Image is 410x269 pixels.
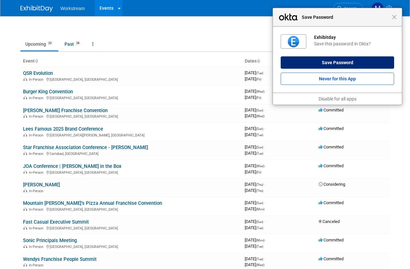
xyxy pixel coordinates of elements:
[245,238,266,242] span: [DATE]
[23,151,240,156] div: Carlsbad, [GEOGRAPHIC_DATA]
[281,56,394,69] button: Save Password
[61,6,85,11] span: Workstream
[319,145,344,149] span: Committed
[23,163,122,169] a: JOA Conference | [PERSON_NAME] in the Box
[245,163,266,168] span: [DATE]
[23,200,162,206] a: Mountain [PERSON_NAME]’s Pizza Annual Franchise Convention
[319,238,344,242] span: Committed
[245,182,265,187] span: [DATE]
[256,263,264,267] span: (Wed)
[299,13,392,21] span: Save Password
[314,34,394,40] div: Exhibitday
[23,108,108,113] a: [PERSON_NAME] Franchise Convention
[20,56,242,67] th: Event
[23,132,240,137] div: [GEOGRAPHIC_DATA][PERSON_NAME], [GEOGRAPHIC_DATA]
[256,109,263,112] span: (Sun)
[29,226,45,230] span: In-Person
[245,95,261,100] span: [DATE]
[319,96,357,101] a: Disable for all apps
[29,170,45,175] span: In-Person
[29,96,45,100] span: In-Person
[23,145,148,150] a: Star Franchise Association Conference - [PERSON_NAME]
[256,226,263,230] span: (Tue)
[245,132,263,137] span: [DATE]
[35,58,38,64] a: Sort by Event Name
[256,239,264,242] span: (Mon)
[256,90,264,93] span: (Wed)
[23,245,27,248] img: In-Person Event
[29,114,45,119] span: In-Person
[23,113,240,119] div: [GEOGRAPHIC_DATA], [GEOGRAPHIC_DATA]
[23,225,240,230] div: [GEOGRAPHIC_DATA], [GEOGRAPHIC_DATA]
[314,41,394,47] div: Save this password in Okta?
[265,238,266,242] span: -
[265,89,266,94] span: -
[23,207,27,211] img: In-Person Event
[342,6,357,11] span: Search
[23,244,240,249] div: [GEOGRAPHIC_DATA], [GEOGRAPHIC_DATA]
[264,145,265,149] span: -
[257,58,260,64] a: Sort by Start Date
[256,71,263,75] span: (Tue)
[245,108,265,112] span: [DATE]
[242,56,316,67] th: Dates
[245,256,265,261] span: [DATE]
[245,126,265,131] span: [DATE]
[23,182,60,188] a: [PERSON_NAME]
[256,207,264,211] span: (Mon)
[256,77,261,81] span: (Fri)
[23,256,97,262] a: Wendys Franchise People Summit
[245,113,264,118] span: [DATE]
[29,189,45,193] span: In-Person
[23,95,240,100] div: [GEOGRAPHIC_DATA], [GEOGRAPHIC_DATA]
[256,127,263,131] span: (Sun)
[256,245,263,248] span: (Tue)
[29,245,45,249] span: In-Person
[245,206,264,211] span: [DATE]
[245,76,261,81] span: [DATE]
[264,256,265,261] span: -
[29,263,45,267] span: In-Person
[23,206,240,212] div: [GEOGRAPHIC_DATA], [GEOGRAPHIC_DATA]
[256,164,264,168] span: (Wed)
[20,6,53,12] img: ExhibitDay
[281,73,394,85] button: Never for this App
[29,152,45,156] span: In-Person
[23,219,89,225] a: Fast Casual Executive Summit
[29,133,45,137] span: In-Person
[256,201,263,205] span: (Sun)
[23,70,53,76] a: QSR Evolution
[256,133,263,137] span: (Tue)
[245,188,263,193] span: [DATE]
[23,170,27,174] img: In-Person Event
[264,70,265,75] span: -
[256,96,261,99] span: (Fri)
[319,182,345,187] span: Considering
[23,170,240,175] div: [GEOGRAPHIC_DATA], [GEOGRAPHIC_DATA]
[319,108,344,112] span: Committed
[46,41,53,46] span: 20
[333,3,363,14] a: Search
[60,38,86,50] a: Past28
[371,2,384,15] img: Makenna Clark
[245,219,265,224] span: [DATE]
[23,114,27,118] img: In-Person Event
[319,163,344,168] span: Committed
[256,189,263,193] span: (Thu)
[29,207,45,212] span: In-Person
[256,114,264,118] span: (Wed)
[264,108,265,112] span: -
[23,77,27,81] img: In-Person Event
[319,219,340,224] span: Canceled
[256,257,263,261] span: (Tue)
[256,146,263,149] span: (Sun)
[265,163,266,168] span: -
[264,219,265,224] span: -
[245,89,266,94] span: [DATE]
[264,126,265,131] span: -
[74,41,81,46] span: 28
[23,96,27,99] img: In-Person Event
[245,151,263,156] span: [DATE]
[20,38,58,50] a: Upcoming20
[23,226,27,229] img: In-Person Event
